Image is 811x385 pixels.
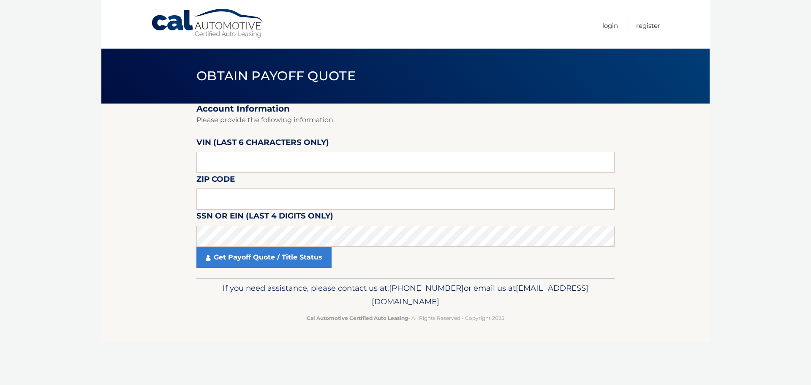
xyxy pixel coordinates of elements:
p: Please provide the following information. [196,114,615,126]
label: Zip Code [196,173,235,188]
a: Cal Automotive [151,8,265,38]
p: If you need assistance, please contact us at: or email us at [202,281,609,309]
span: [PHONE_NUMBER] [389,283,464,293]
a: Get Payoff Quote / Title Status [196,247,332,268]
a: Login [602,19,618,33]
h2: Account Information [196,104,615,114]
label: SSN or EIN (last 4 digits only) [196,210,333,225]
span: Obtain Payoff Quote [196,68,356,84]
p: - All Rights Reserved - Copyright 2025 [202,314,609,322]
a: Register [636,19,660,33]
strong: Cal Automotive Certified Auto Leasing [307,315,408,321]
label: VIN (last 6 characters only) [196,136,329,152]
